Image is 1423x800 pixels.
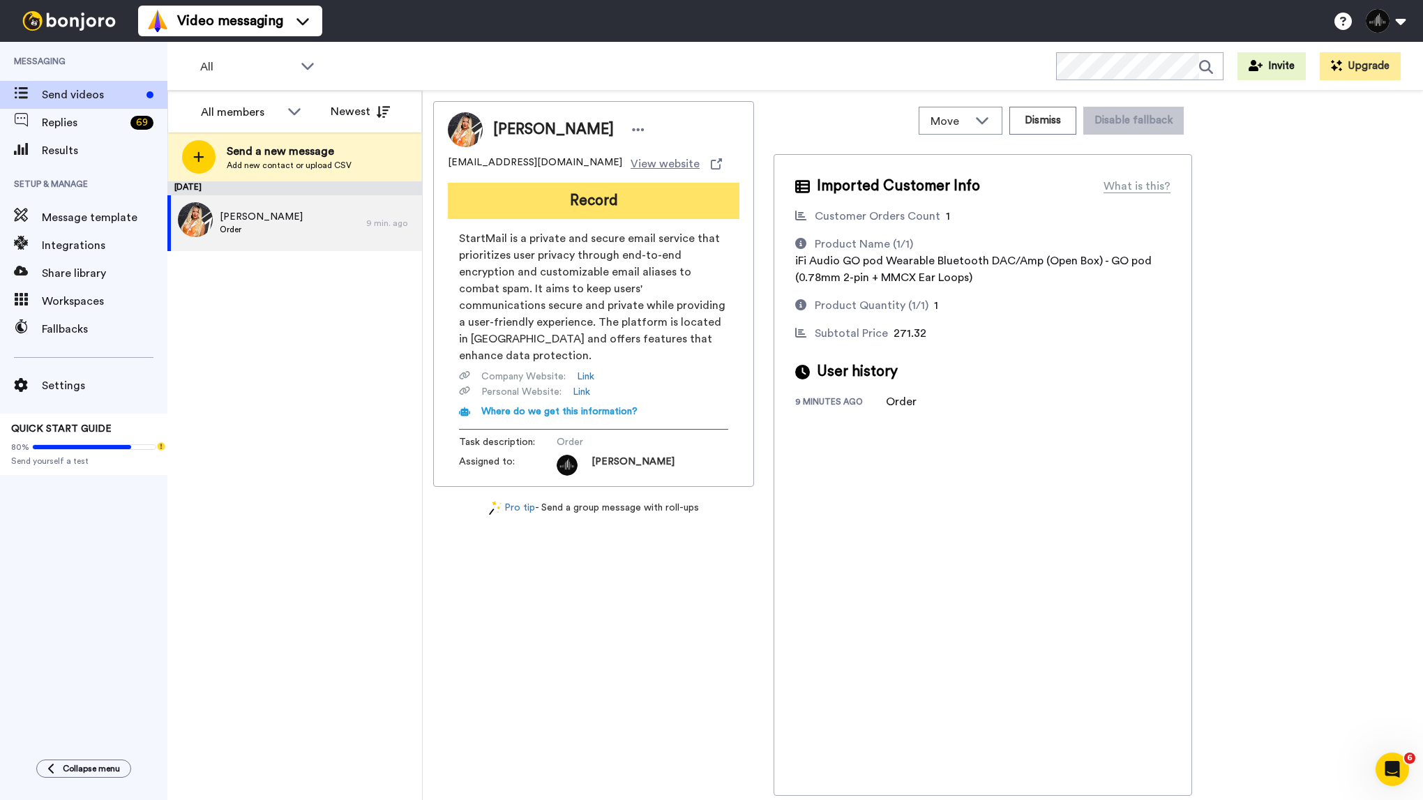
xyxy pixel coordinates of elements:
button: Upgrade [1320,52,1401,80]
div: 69 [130,116,153,130]
span: 6 [1404,753,1415,764]
span: [PERSON_NAME] [592,455,675,476]
button: Collapse menu [36,760,131,778]
div: 9 min. ago [366,218,415,229]
span: All [200,59,294,75]
span: Move [931,113,968,130]
a: Link [573,385,590,399]
iframe: Intercom live chat [1376,753,1409,786]
span: Order [557,435,689,449]
button: Dismiss [1009,107,1076,135]
span: Integrations [42,237,167,254]
div: Product Name (1/1) [815,236,913,252]
span: Send yourself a test [11,455,156,467]
span: Assigned to: [459,455,557,476]
span: Message template [42,209,167,226]
img: bj-logo-header-white.svg [17,11,121,31]
img: magic-wand.svg [489,501,502,515]
span: Collapse menu [63,763,120,774]
span: Imported Customer Info [817,176,980,197]
div: What is this? [1104,178,1170,195]
span: [PERSON_NAME] [493,119,614,140]
span: 271.32 [894,328,926,339]
div: All members [201,104,280,121]
img: Image of Dino Carlomagno II [448,112,483,147]
span: Replies [42,114,125,131]
div: [DATE] [167,181,422,195]
img: 8eebf7b9-0f15-494c-9298-6f0cbaddf06e-1708084966.jpg [557,455,578,476]
img: 9b21a0c7-6df4-4cc9-902c-89aa7fed4020.jpg [178,202,213,237]
span: Task description : [459,435,557,449]
span: [PERSON_NAME] [220,210,303,224]
span: [EMAIL_ADDRESS][DOMAIN_NAME] [448,156,622,172]
img: vm-color.svg [146,10,169,32]
span: Add new contact or upload CSV [227,160,352,171]
span: StartMail is a private and secure email service that prioritizes user privacy through end-to-end ... [459,230,728,364]
button: Newest [320,98,400,126]
button: Record [448,183,739,219]
span: Send a new message [227,143,352,160]
span: Send videos [42,86,141,103]
span: View website [631,156,700,172]
span: Share library [42,265,167,282]
div: Tooltip anchor [155,440,167,453]
div: 9 minutes ago [795,396,886,410]
span: Workspaces [42,293,167,310]
span: iFi Audio GO pod Wearable Bluetooth DAC/Amp (Open Box) - GO pod (0.78mm 2-pin + MMCX Ear Loops) [795,255,1152,283]
a: Link [577,370,594,384]
span: Where do we get this information? [481,407,638,416]
span: Video messaging [177,11,283,31]
div: - Send a group message with roll-ups [433,501,754,515]
span: Order [220,224,303,235]
a: View website [631,156,722,172]
button: Disable fallback [1083,107,1184,135]
a: Pro tip [489,501,535,515]
button: Invite [1237,52,1306,80]
span: 1 [946,211,950,222]
span: 80% [11,441,29,453]
div: Subtotal Price [815,325,888,342]
span: Fallbacks [42,321,167,338]
span: User history [817,361,898,382]
span: Settings [42,377,167,394]
span: 1 [934,300,938,311]
div: Customer Orders Count [815,208,940,225]
span: QUICK START GUIDE [11,424,112,434]
div: Product Quantity (1/1) [815,297,928,314]
div: Order [886,393,956,410]
span: Company Website : [481,370,566,384]
span: Personal Website : [481,385,562,399]
span: Results [42,142,167,159]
